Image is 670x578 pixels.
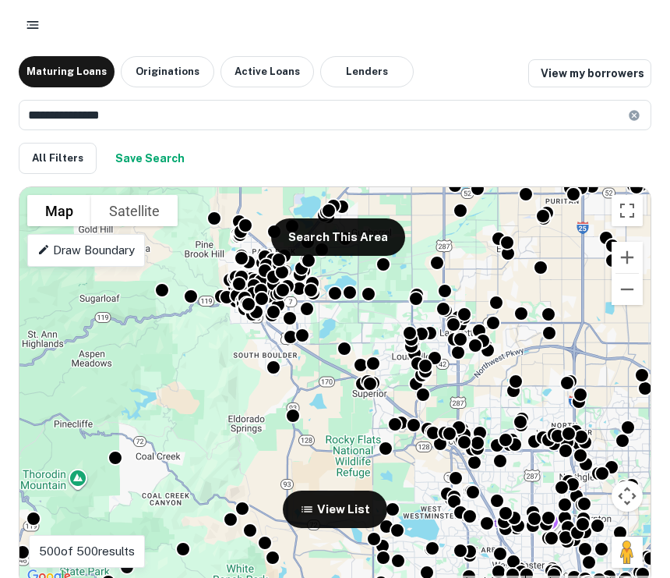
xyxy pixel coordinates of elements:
[612,242,643,273] button: Zoom in
[283,491,387,528] button: View List
[27,195,91,226] button: Show street map
[220,56,314,87] button: Active Loans
[39,542,135,561] p: 500 of 500 results
[37,241,135,260] p: Draw Boundary
[612,195,643,226] button: Toggle fullscreen view
[592,453,670,528] iframe: Chat Widget
[612,537,643,568] button: Drag Pegman onto the map to open Street View
[91,195,178,226] button: Show satellite imagery
[19,56,115,87] button: Maturing Loans
[271,218,405,256] button: Search This Area
[19,143,97,174] button: All Filters
[109,143,191,174] button: Save your search to get updates of matches that match your search criteria.
[320,56,414,87] button: Lenders
[528,59,651,87] a: View my borrowers
[121,56,214,87] button: Originations
[612,274,643,305] button: Zoom out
